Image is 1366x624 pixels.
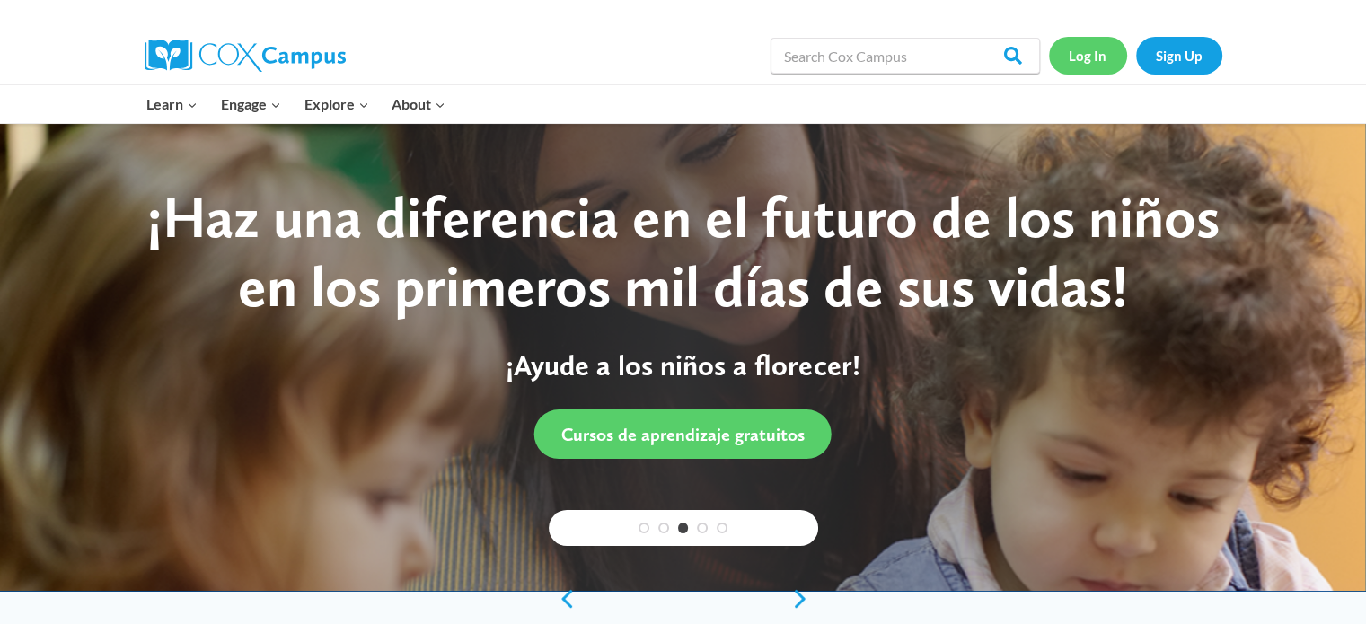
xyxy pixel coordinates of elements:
span: Cursos de aprendizaje gratuitos [561,424,805,445]
button: Child menu of Engage [209,85,293,123]
button: Child menu of Learn [136,85,210,123]
button: Child menu of About [380,85,457,123]
a: Log In [1049,37,1127,74]
nav: Primary Navigation [136,85,457,123]
input: Search Cox Campus [771,38,1040,74]
img: Cox Campus [145,40,346,72]
a: Sign Up [1136,37,1222,74]
nav: Secondary Navigation [1049,37,1222,74]
p: ¡Ayude a los niños a florecer! [121,348,1244,382]
div: ¡Haz una diferencia en el futuro de los niños en los primeros mil días de sus vidas! [121,183,1244,321]
a: Cursos de aprendizaje gratuitos [534,409,832,459]
button: Child menu of Explore [293,85,381,123]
